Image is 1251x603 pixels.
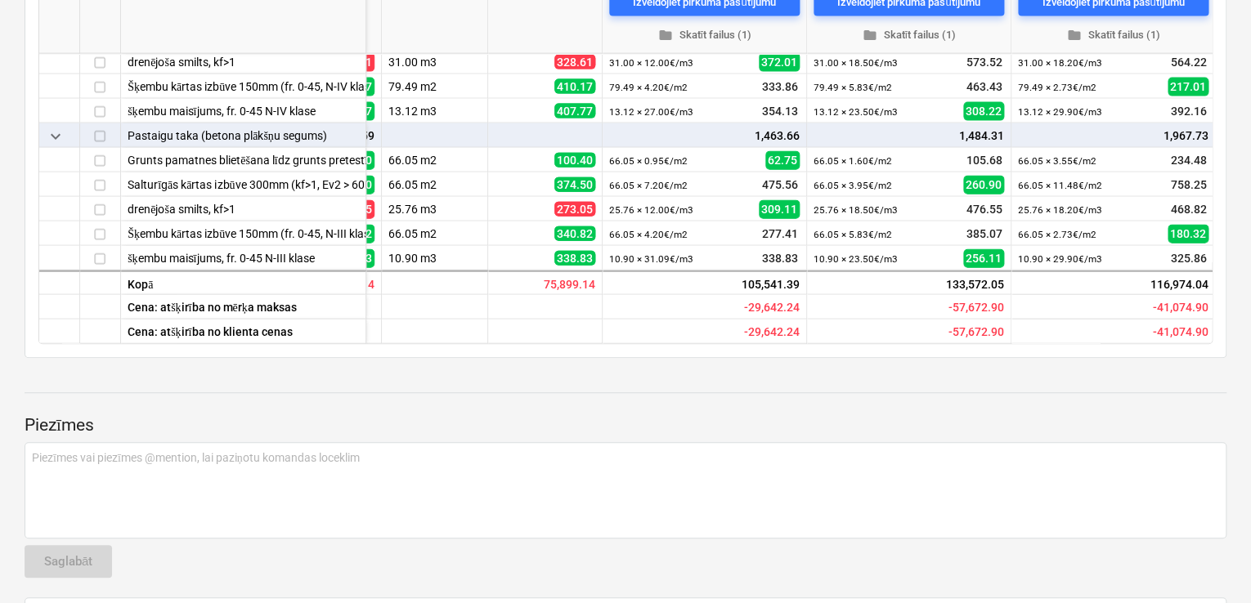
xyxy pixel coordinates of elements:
[554,78,595,93] span: 410.17
[760,176,800,192] span: 475.56
[948,300,1004,313] span: Paredzamā rentabilitāte - iesniegts piedāvājums salīdzinājumā ar mērķa cenu
[1011,270,1216,294] div: 116,974.04
[609,21,800,47] button: Skatīt failus (1)
[1018,81,1096,92] small: 79.49 × 2.73€ / m2
[609,228,688,239] small: 66.05 × 4.20€ / m2
[814,154,892,166] small: 66.05 × 1.60€ / m2
[1168,224,1208,242] span: 180.32
[46,126,65,145] span: keyboard_arrow_down
[814,179,892,190] small: 66.05 × 3.95€ / m2
[1169,53,1208,69] span: 564.22
[1018,123,1208,147] div: 1,967.73
[128,245,359,269] div: šķembu maisījums, fr. 0-45 N-III klase
[657,26,672,41] span: folder
[965,225,1004,241] span: 385.07
[609,105,693,117] small: 13.12 × 27.00€ / m3
[554,226,595,240] span: 340.82
[760,249,800,266] span: 338.83
[609,154,688,166] small: 66.05 × 0.95€ / m2
[128,172,359,195] div: Salturīgās kārtas izbūve 300mm (kf>1, Ev2 > 60MPa)
[1169,200,1208,217] span: 468.82
[128,147,359,171] div: Grunts pamatnes blietēšana līdz grunts pretestībai Ev2>45MPa
[603,270,807,294] div: 105,541.39
[1018,228,1096,239] small: 66.05 × 2.73€ / m2
[128,123,359,146] div: Pastaigu taka (betona plākšņu segums)
[965,200,1004,217] span: 476.55
[1018,154,1096,166] small: 66.05 × 3.55€ / m2
[121,294,366,319] div: Cena: atšķirība no mērķa maksas
[128,221,359,244] div: Šķembu kārtas izbūve 150mm (fr. 0-45, N-III klase)
[554,201,595,216] span: 273.05
[760,78,800,94] span: 333.86
[609,179,688,190] small: 66.05 × 7.20€ / m2
[128,98,359,122] div: šķembu maisījums, fr. 0-45 N-IV klase
[382,98,488,123] div: 13.12 m3
[382,147,488,172] div: 66.05 m2
[382,74,488,98] div: 79.49 m2
[554,250,595,265] span: 338.83
[554,54,595,69] span: 328.61
[820,25,998,43] span: Skatīt failus (1)
[1018,21,1208,47] button: Skatīt failus (1)
[759,52,800,70] span: 372.01
[382,49,488,74] div: 31.00 m3
[609,252,693,264] small: 10.90 × 31.09€ / m3
[814,228,892,239] small: 66.05 × 5.83€ / m2
[814,252,898,264] small: 10.90 × 23.50€ / m3
[382,221,488,245] div: 66.05 m2
[965,151,1004,167] span: 105.68
[963,248,1004,266] span: 256.11
[554,152,595,167] span: 100.40
[554,176,595,191] span: 374.50
[965,78,1004,94] span: 463.43
[1169,525,1251,603] iframe: Chat Widget
[1169,102,1208,118] span: 392.16
[814,56,898,68] small: 31.00 × 18.50€ / m3
[963,101,1004,119] span: 308.22
[616,25,793,43] span: Skatīt failus (1)
[609,56,693,68] small: 31.00 × 12.00€ / m3
[1168,77,1208,95] span: 217.01
[814,81,892,92] small: 79.49 × 5.83€ / m2
[744,300,800,313] span: Paredzamā rentabilitāte - iesniegts piedāvājums salīdzinājumā ar mērķa cenu
[1018,179,1102,190] small: 66.05 × 11.48€ / m2
[1169,151,1208,167] span: 234.48
[1018,252,1102,264] small: 10.90 × 29.90€ / m3
[965,53,1004,69] span: 573.52
[1169,176,1208,192] span: 758.25
[128,196,359,220] div: drenējoša smilts, kf>1
[744,324,800,337] span: Paredzamā rentabilitāte - iesniegts piedāvājums salīdzinājumā ar klienta cenu
[862,26,877,41] span: folder
[1025,25,1202,43] span: Skatīt failus (1)
[1066,26,1081,41] span: folder
[121,270,366,294] div: Kopā
[382,172,488,196] div: 66.05 m2
[1018,105,1102,117] small: 13.12 × 29.90€ / m3
[609,123,800,147] div: 1,463.66
[1153,300,1208,313] span: Paredzamā rentabilitāte - iesniegts piedāvājums salīdzinājumā ar mērķa cenu
[128,49,359,73] div: drenējoša smilts, kf>1
[814,203,898,215] small: 25.76 × 18.50€ / m3
[963,175,1004,193] span: 260.90
[948,324,1004,337] span: Paredzamā rentabilitāte - iesniegts piedāvājums salīdzinājumā ar klienta cenu
[121,319,366,343] div: Cena: atšķirība no klienta cenas
[488,270,603,294] div: 75,899.14
[609,203,693,215] small: 25.76 × 12.00€ / m3
[759,199,800,217] span: 309.11
[814,21,1004,47] button: Skatīt failus (1)
[609,81,688,92] small: 79.49 × 4.20€ / m2
[554,103,595,118] span: 407.77
[1018,56,1102,68] small: 31.00 × 18.20€ / m3
[814,105,898,117] small: 13.12 × 23.50€ / m3
[1169,249,1208,266] span: 325.86
[128,74,359,97] div: Šķembu kārtas izbūve 150mm (fr. 0-45, N-IV klase)
[1018,203,1102,215] small: 25.76 × 18.20€ / m3
[814,123,1004,147] div: 1,484.31
[382,245,488,270] div: 10.90 m3
[1153,324,1208,337] span: Paredzamā rentabilitāte - iesniegts piedāvājums salīdzinājumā ar klienta cenu
[382,196,488,221] div: 25.76 m3
[25,414,1226,437] p: Piezīmes
[807,270,1011,294] div: 133,572.05
[760,102,800,118] span: 354.13
[760,225,800,241] span: 277.41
